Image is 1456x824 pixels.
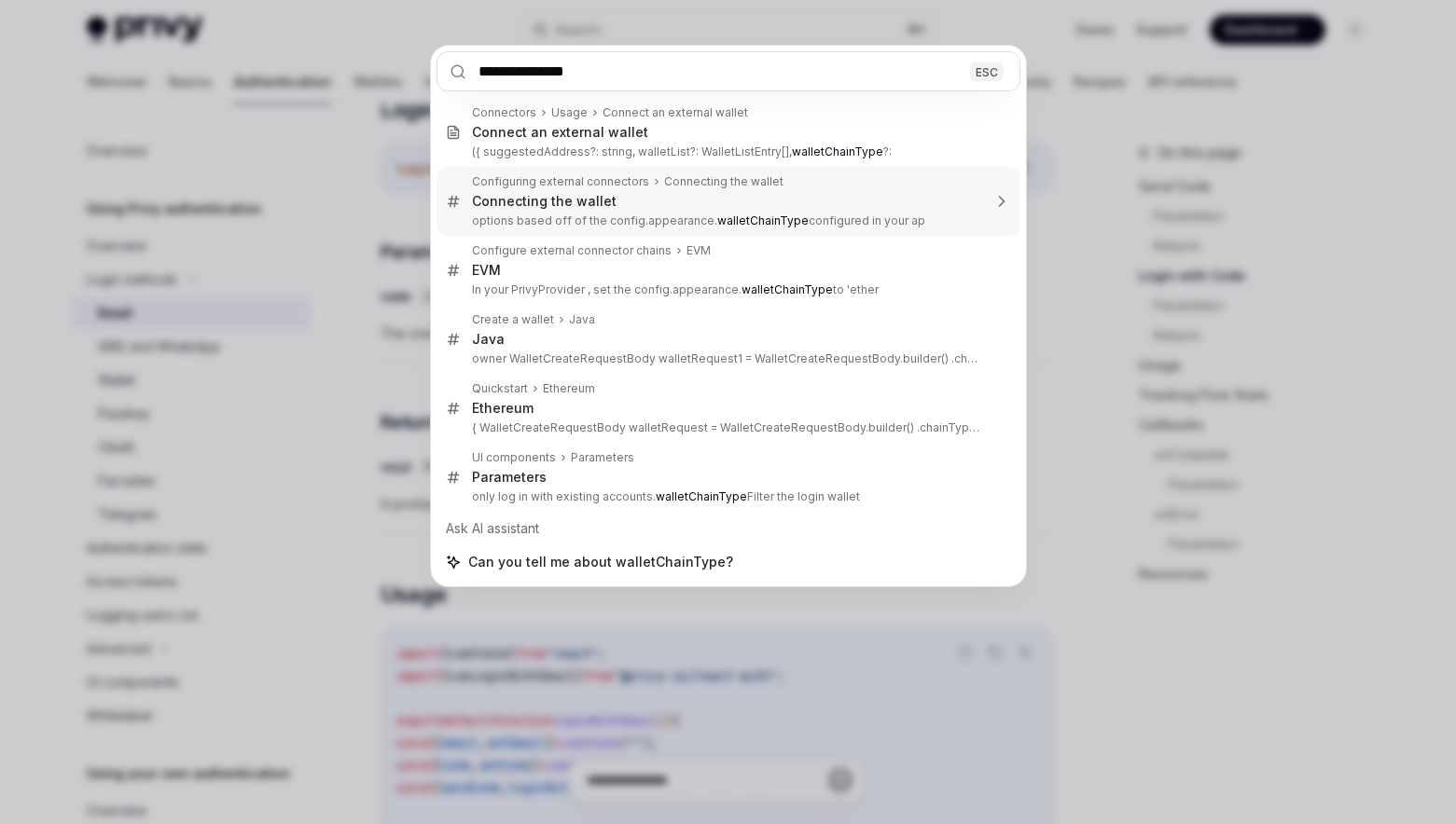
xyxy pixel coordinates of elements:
div: Configuring external connectors [472,174,649,189]
b: walletChainType [742,282,833,296]
b: walletChainType [656,489,747,503]
div: Parameters [571,450,634,465]
p: owner WalletCreateRequestBody walletRequest1 = WalletCreateRequestBody.builder() .chainT [472,351,981,366]
div: Parameters [472,469,547,486]
div: Connect an external wallet [603,105,748,120]
p: only log in with existing accounts. Filter the login wallet [472,489,981,504]
div: Create a wallet [472,312,554,327]
span: Can you tell me about walletChainType? [468,553,733,571]
div: Java [569,312,595,327]
div: Configure external connector chains [472,243,672,258]
div: Connectors [472,105,536,120]
div: Ethereum [543,381,595,396]
div: Connect an external wallet [472,124,648,141]
div: Java [472,331,505,348]
div: Quickstart [472,381,528,396]
p: { WalletCreateRequestBody walletRequest = WalletCreateRequestBody.builder() .chainType(< [472,420,981,435]
b: walletChainType [717,213,809,227]
div: Usage [551,105,588,120]
b: walletChainType [792,144,883,158]
p: ({ suggestedAddress?: string, walletList?: WalletListEntry[], ?: [472,144,981,159]
div: Connecting the wallet [664,174,783,189]
div: EVM [686,243,711,258]
div: UI components [472,450,556,465]
div: EVM [472,262,501,279]
div: Ethereum [472,400,534,417]
div: ESC [970,62,1004,81]
div: Connecting the wallet [472,193,617,210]
p: options based off of the config.appearance. configured in your ap [472,213,981,228]
div: Ask AI assistant [437,512,1020,545]
p: In your PrivyProvider , set the config.appearance. to 'ether [472,282,981,297]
